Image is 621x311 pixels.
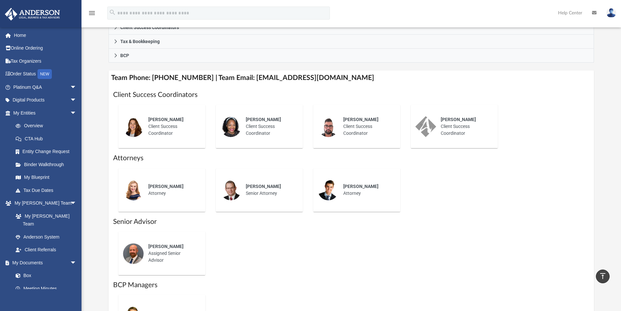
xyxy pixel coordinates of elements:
[109,21,594,35] a: Client Success Coordinators
[70,256,83,270] span: arrow_drop_down
[113,280,590,290] h1: BCP Managers
[9,230,83,243] a: Anderson System
[123,116,144,137] img: thumbnail
[5,54,86,68] a: Tax Organizers
[415,116,436,137] img: thumbnail
[70,94,83,107] span: arrow_drop_down
[109,9,116,16] i: search
[109,70,594,85] h4: Team Phone: [PHONE_NUMBER] | Team Email: [EMAIL_ADDRESS][DOMAIN_NAME]
[148,117,184,122] span: [PERSON_NAME]
[339,179,396,201] div: Attorney
[606,8,616,18] img: User Pic
[113,90,590,100] h1: Client Success Coordinators
[436,112,493,141] div: Client Success Coordinator
[241,112,298,141] div: Client Success Coordinator
[9,282,83,295] a: Meeting Minutes
[109,35,594,49] a: Tax & Bookkeeping
[9,158,86,171] a: Binder Walkthrough
[9,243,83,257] a: Client Referrals
[596,270,610,283] a: vertical_align_top
[5,81,86,94] a: Platinum Q&Aarrow_drop_down
[148,244,184,249] span: [PERSON_NAME]
[318,179,339,200] img: thumbnail
[9,171,83,184] a: My Blueprint
[144,179,201,201] div: Attorney
[5,106,86,119] a: My Entitiesarrow_drop_down
[246,184,281,189] span: [PERSON_NAME]
[339,112,396,141] div: Client Success Coordinator
[37,69,52,79] div: NEW
[9,269,80,282] a: Box
[318,116,339,137] img: thumbnail
[3,8,62,21] img: Anderson Advisors Platinum Portal
[120,39,160,44] span: Tax & Bookkeeping
[246,117,281,122] span: [PERSON_NAME]
[113,153,590,163] h1: Attorneys
[343,117,378,122] span: [PERSON_NAME]
[144,112,201,141] div: Client Success Coordinator
[9,145,86,158] a: Entity Change Request
[9,210,80,230] a: My [PERSON_NAME] Team
[70,197,83,210] span: arrow_drop_down
[241,179,298,201] div: Senior Attorney
[70,106,83,120] span: arrow_drop_down
[120,53,129,58] span: BCP
[599,272,607,280] i: vertical_align_top
[220,116,241,137] img: thumbnail
[9,184,86,197] a: Tax Due Dates
[123,179,144,200] img: thumbnail
[9,132,86,145] a: CTA Hub
[88,12,96,17] a: menu
[5,197,83,210] a: My [PERSON_NAME] Teamarrow_drop_down
[5,256,83,269] a: My Documentsarrow_drop_down
[88,9,96,17] i: menu
[70,81,83,94] span: arrow_drop_down
[148,184,184,189] span: [PERSON_NAME]
[120,25,179,30] span: Client Success Coordinators
[5,29,86,42] a: Home
[144,239,201,268] div: Assigned Senior Advisor
[123,243,144,264] img: thumbnail
[343,184,378,189] span: [PERSON_NAME]
[5,94,86,107] a: Digital Productsarrow_drop_down
[109,49,594,63] a: BCP
[441,117,476,122] span: [PERSON_NAME]
[220,179,241,200] img: thumbnail
[5,42,86,55] a: Online Ordering
[113,217,590,226] h1: Senior Advisor
[5,68,86,81] a: Order StatusNEW
[9,119,86,132] a: Overview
